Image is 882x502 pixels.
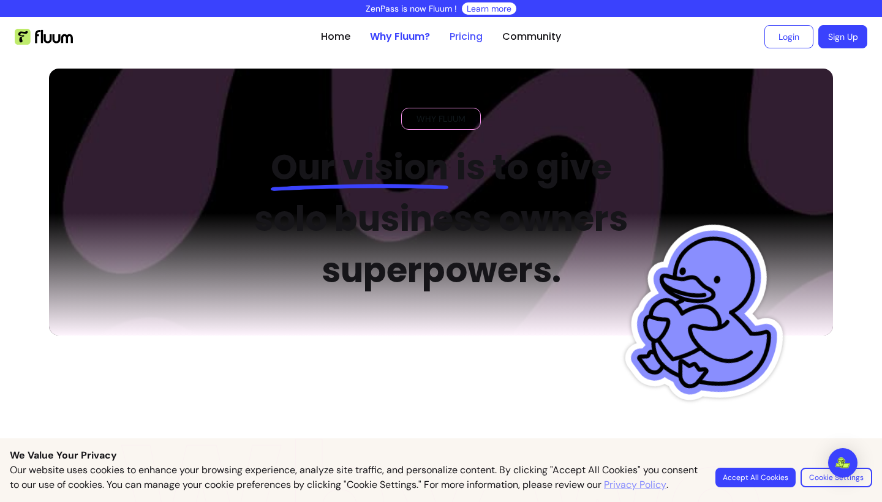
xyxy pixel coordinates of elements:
[10,463,701,492] p: Our website uses cookies to enhance your browsing experience, analyze site traffic, and personali...
[321,29,350,44] a: Home
[828,448,858,478] div: Open Intercom Messenger
[604,478,666,492] a: Privacy Policy
[234,142,649,296] h2: is to give solo business owners superpowers.
[271,143,448,192] span: Our vision
[715,468,796,487] button: Accept All Cookies
[366,2,457,15] p: ZenPass is now Fluum !
[450,29,483,44] a: Pricing
[614,194,807,435] img: Fluum Duck sticker
[818,25,867,48] a: Sign Up
[502,29,561,44] a: Community
[801,468,872,487] button: Cookie Settings
[764,25,813,48] a: Login
[467,2,511,15] a: Learn more
[10,448,872,463] p: We Value Your Privacy
[15,29,73,45] img: Fluum Logo
[412,113,470,125] span: WHY FLUUM
[370,29,430,44] a: Why Fluum?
